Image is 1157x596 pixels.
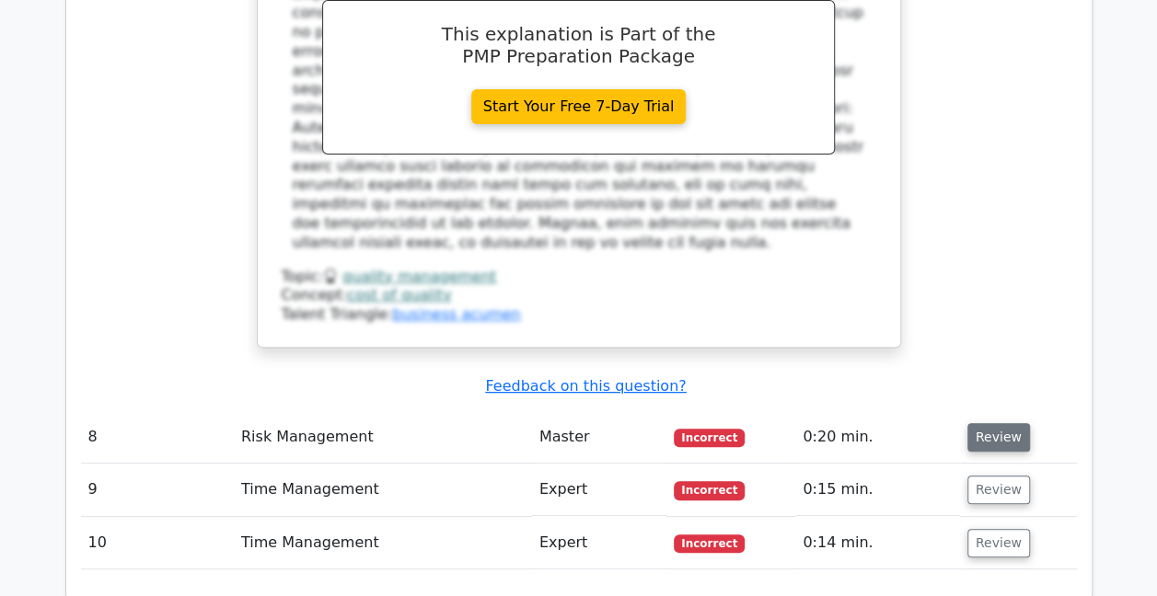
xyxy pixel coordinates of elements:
[532,517,666,569] td: Expert
[485,377,686,395] a: Feedback on this question?
[282,286,876,305] div: Concept:
[282,268,876,325] div: Talent Triangle:
[81,411,234,464] td: 8
[674,481,745,499] span: Incorrect
[347,286,452,304] a: cost of quality
[234,517,532,569] td: Time Management
[967,529,1030,557] button: Review
[471,89,687,124] a: Start Your Free 7-Day Trial
[967,423,1030,452] button: Review
[342,268,496,285] a: quality management
[532,411,666,464] td: Master
[234,411,532,464] td: Risk Management
[392,305,520,323] a: business acumen
[795,411,960,464] td: 0:20 min.
[674,534,745,553] span: Incorrect
[81,464,234,516] td: 9
[967,476,1030,504] button: Review
[795,517,960,569] td: 0:14 min.
[234,464,532,516] td: Time Management
[674,429,745,447] span: Incorrect
[795,464,960,516] td: 0:15 min.
[282,268,876,287] div: Topic:
[532,464,666,516] td: Expert
[81,517,234,569] td: 10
